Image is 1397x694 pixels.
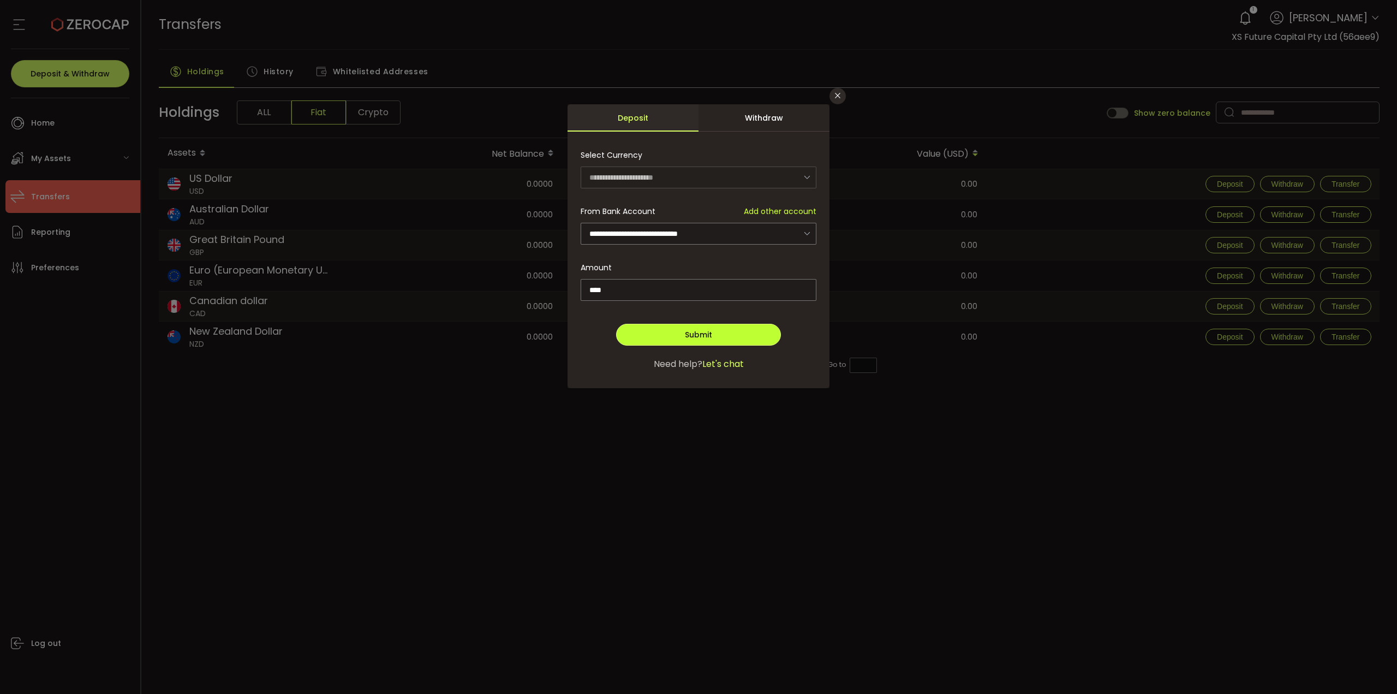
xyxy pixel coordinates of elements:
span: Need help? [654,358,702,371]
button: Close [829,88,846,104]
div: Deposit [568,104,698,132]
div: dialog [568,104,829,388]
span: Submit [685,329,712,340]
iframe: Chat Widget [1342,642,1397,694]
span: From Bank Account [581,206,655,217]
span: Add other account [744,206,816,217]
label: Select Currency [581,150,649,161]
span: Let's chat [702,358,744,371]
button: Submit [616,324,781,346]
div: Withdraw [698,104,829,132]
label: Amount [581,262,618,273]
